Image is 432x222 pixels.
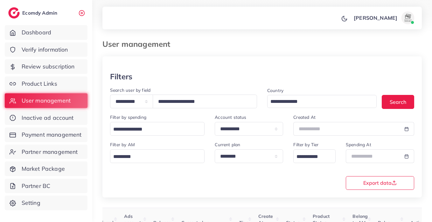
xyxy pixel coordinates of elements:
input: Search for option [268,97,368,107]
a: Inactive ad account [5,111,87,125]
label: Account status [215,114,246,120]
img: avatar [401,11,414,24]
button: Export data [346,176,414,190]
input: Search for option [111,152,196,162]
span: Partner management [22,148,78,156]
span: Review subscription [22,62,75,71]
a: Dashboard [5,25,87,40]
label: Search user by field [110,87,150,93]
div: Search for option [293,149,336,163]
div: Search for option [110,122,205,136]
h2: Ecomdy Admin [22,10,59,16]
label: Country [267,87,283,94]
span: Export data [363,180,397,185]
label: Filter by AM [110,141,135,148]
a: Payment management [5,127,87,142]
span: Setting [22,199,40,207]
span: Market Package [22,165,65,173]
label: Filter by Tier [293,141,318,148]
a: Partner BC [5,179,87,193]
label: Created At [293,114,316,120]
a: Market Package [5,161,87,176]
span: Partner BC [22,182,51,190]
span: User management [22,97,71,105]
span: Inactive ad account [22,114,74,122]
span: Verify information [22,46,68,54]
input: Search for option [294,152,327,162]
a: Setting [5,196,87,210]
a: User management [5,93,87,108]
p: [PERSON_NAME] [354,14,397,22]
button: Search [382,95,414,109]
label: Current plan [215,141,240,148]
a: logoEcomdy Admin [8,7,59,18]
label: Spending At [346,141,371,148]
a: Product Links [5,76,87,91]
span: Payment management [22,131,82,139]
a: Verify information [5,42,87,57]
a: Partner management [5,145,87,159]
label: Filter by spending [110,114,146,120]
span: Product Links [22,80,57,88]
h3: User management [102,39,175,49]
a: Review subscription [5,59,87,74]
span: Dashboard [22,28,51,37]
h3: Filters [110,72,132,81]
div: Search for option [267,95,377,108]
input: Search for option [111,125,196,134]
a: [PERSON_NAME]avatar [350,11,417,24]
img: logo [8,7,20,18]
div: Search for option [110,149,205,163]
